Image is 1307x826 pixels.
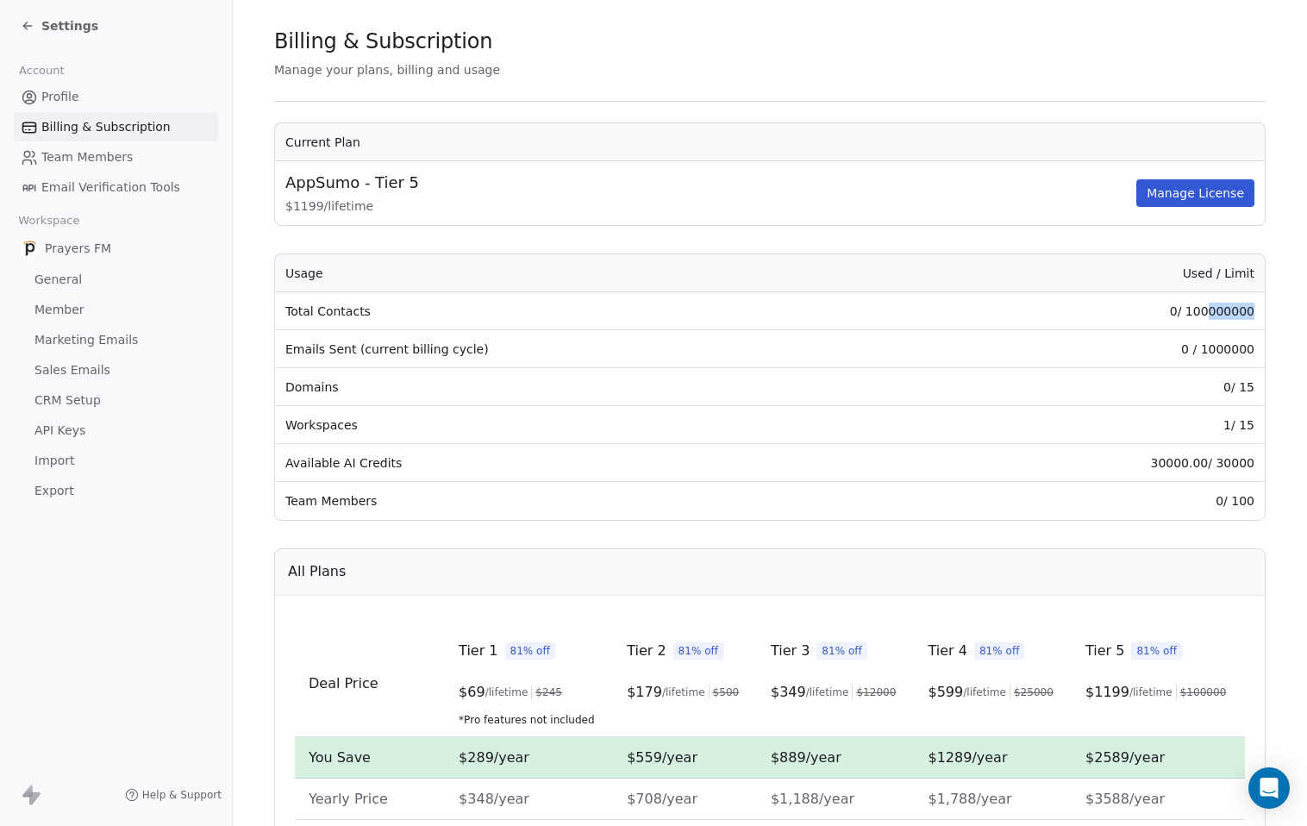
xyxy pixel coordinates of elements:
[806,685,849,699] span: /lifetime
[275,330,910,368] td: Emails Sent (current billing cycle)
[285,172,419,194] span: AppSumo - Tier 5
[285,197,1133,215] span: $ 1199 / lifetime
[34,422,85,440] span: API Keys
[485,685,528,699] span: /lifetime
[34,301,84,319] span: Member
[274,28,492,54] span: Billing & Subscription
[928,641,966,661] span: Tier 4
[11,58,72,84] span: Account
[41,17,98,34] span: Settings
[771,791,854,807] span: $1,188/year
[275,444,910,482] td: Available AI Credits
[1136,179,1254,207] button: Manage License
[41,148,133,166] span: Team Members
[309,791,388,807] span: Yearly Price
[14,266,218,294] a: General
[662,685,705,699] span: /lifetime
[142,788,222,802] span: Help & Support
[627,749,697,766] span: $559/year
[309,675,378,691] span: Deal Price
[459,749,529,766] span: $289/year
[45,240,111,257] span: Prayers FM
[34,271,82,289] span: General
[816,642,867,660] span: 81% off
[713,685,740,699] span: $ 500
[673,642,724,660] span: 81% off
[910,330,1265,368] td: 0 / 1000000
[21,17,98,34] a: Settings
[275,254,910,292] th: Usage
[309,749,371,766] span: You Save
[288,561,346,582] span: All Plans
[910,482,1265,520] td: 0 / 100
[1085,641,1124,661] span: Tier 5
[275,368,910,406] td: Domains
[856,685,896,699] span: $ 12000
[11,208,87,234] span: Workspace
[34,482,74,500] span: Export
[14,326,218,354] a: Marketing Emails
[14,416,218,445] a: API Keys
[1085,749,1165,766] span: $2589/year
[1129,685,1173,699] span: /lifetime
[627,791,697,807] span: $708/year
[627,641,666,661] span: Tier 2
[771,641,810,661] span: Tier 3
[1248,767,1290,809] div: Open Intercom Messenger
[14,386,218,415] a: CRM Setup
[771,682,806,703] span: $ 349
[1014,685,1054,699] span: $ 25000
[1085,682,1129,703] span: $ 1199
[14,447,218,475] a: Import
[14,173,218,202] a: Email Verification Tools
[910,406,1265,444] td: 1 / 15
[41,178,180,197] span: Email Verification Tools
[14,477,218,505] a: Export
[14,296,218,324] a: Member
[974,642,1025,660] span: 81% off
[41,88,79,106] span: Profile
[771,749,841,766] span: $889/year
[14,143,218,172] a: Team Members
[627,682,662,703] span: $ 179
[1180,685,1227,699] span: $ 100000
[910,368,1265,406] td: 0 / 15
[459,713,599,727] span: *Pro features not included
[928,682,963,703] span: $ 599
[1131,642,1182,660] span: 81% off
[963,685,1006,699] span: /lifetime
[14,83,218,111] a: Profile
[910,292,1265,330] td: 0 / 100000000
[274,63,500,77] span: Manage your plans, billing and usage
[41,118,171,136] span: Billing & Subscription
[505,642,556,660] span: 81% off
[14,356,218,385] a: Sales Emails
[535,685,562,699] span: $ 245
[459,682,485,703] span: $ 69
[928,791,1011,807] span: $1,788/year
[910,254,1265,292] th: Used / Limit
[34,331,138,349] span: Marketing Emails
[459,641,497,661] span: Tier 1
[125,788,222,802] a: Help & Support
[928,749,1007,766] span: $1289/year
[21,240,38,257] img: web-app-manifest-512x512.png
[459,791,529,807] span: $348/year
[275,406,910,444] td: Workspaces
[34,361,110,379] span: Sales Emails
[275,123,1265,161] th: Current Plan
[14,113,218,141] a: Billing & Subscription
[275,482,910,520] td: Team Members
[1085,791,1165,807] span: $3588/year
[34,391,101,410] span: CRM Setup
[34,452,74,470] span: Import
[910,444,1265,482] td: 30000.00 / 30000
[275,292,910,330] td: Total Contacts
